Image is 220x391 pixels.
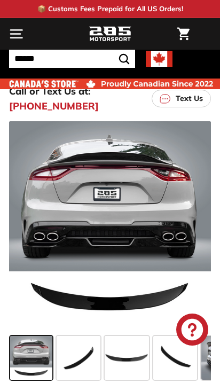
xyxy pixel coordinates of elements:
[172,19,195,49] a: Cart
[89,25,131,43] img: Logo_285_Motorsport_areodynamics_components
[152,90,211,107] a: Text Us
[176,93,203,104] p: Text Us
[9,84,91,98] p: Call or Text Us at:
[173,314,211,348] inbox-online-store-chat: Shopify online store chat
[37,4,183,14] p: 📦 Customs Fees Prepaid for All US Orders!
[9,99,99,113] a: [PHONE_NUMBER]
[9,50,135,68] input: Search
